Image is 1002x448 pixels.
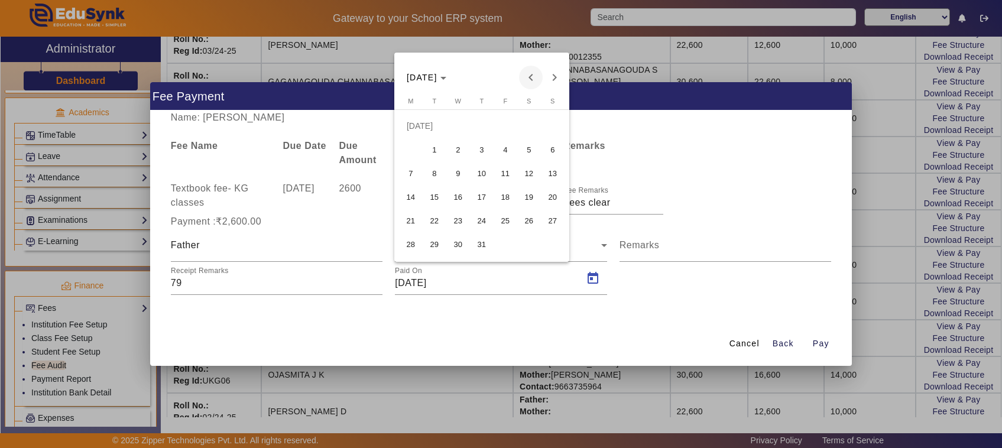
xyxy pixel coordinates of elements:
[471,233,492,255] span: 31
[541,185,565,209] button: 20 July 2025
[408,98,413,105] span: M
[541,161,565,185] button: 13 July 2025
[471,139,492,160] span: 3
[455,98,461,105] span: W
[495,163,516,184] span: 11
[399,114,565,138] td: [DATE]
[448,233,469,255] span: 30
[470,138,494,161] button: 3 July 2025
[423,209,446,232] button: 22 July 2025
[423,185,446,209] button: 15 July 2025
[448,163,469,184] span: 9
[399,161,423,185] button: 7 July 2025
[541,209,565,232] button: 27 July 2025
[494,138,517,161] button: 4 July 2025
[519,66,543,89] button: Previous month
[542,163,563,184] span: 13
[400,210,421,231] span: 21
[518,139,540,160] span: 5
[446,138,470,161] button: 2 July 2025
[518,210,540,231] span: 26
[446,161,470,185] button: 9 July 2025
[495,210,516,231] span: 25
[517,138,541,161] button: 5 July 2025
[423,161,446,185] button: 8 July 2025
[479,98,484,105] span: T
[399,209,423,232] button: 21 July 2025
[542,186,563,207] span: 20
[424,163,445,184] span: 8
[470,161,494,185] button: 10 July 2025
[517,209,541,232] button: 26 July 2025
[542,139,563,160] span: 6
[423,232,446,256] button: 29 July 2025
[424,186,445,207] span: 15
[542,210,563,231] span: 27
[399,185,423,209] button: 14 July 2025
[495,139,516,160] span: 4
[518,163,540,184] span: 12
[518,186,540,207] span: 19
[446,185,470,209] button: 16 July 2025
[471,210,492,231] span: 24
[448,186,469,207] span: 16
[402,67,451,88] button: Choose month and year
[550,98,554,105] span: S
[400,186,421,207] span: 14
[543,66,566,89] button: Next month
[399,232,423,256] button: 28 July 2025
[470,209,494,232] button: 24 July 2025
[471,163,492,184] span: 10
[448,139,469,160] span: 2
[400,163,421,184] span: 7
[494,209,517,232] button: 25 July 2025
[432,98,436,105] span: T
[470,232,494,256] button: 31 July 2025
[470,185,494,209] button: 17 July 2025
[448,210,469,231] span: 23
[517,185,541,209] button: 19 July 2025
[503,98,507,105] span: F
[400,233,421,255] span: 28
[541,138,565,161] button: 6 July 2025
[495,186,516,207] span: 18
[517,161,541,185] button: 12 July 2025
[423,138,446,161] button: 1 July 2025
[424,139,445,160] span: 1
[471,186,492,207] span: 17
[446,209,470,232] button: 23 July 2025
[494,161,517,185] button: 11 July 2025
[424,210,445,231] span: 22
[527,98,531,105] span: S
[494,185,517,209] button: 18 July 2025
[446,232,470,256] button: 30 July 2025
[407,73,437,82] span: [DATE]
[424,233,445,255] span: 29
